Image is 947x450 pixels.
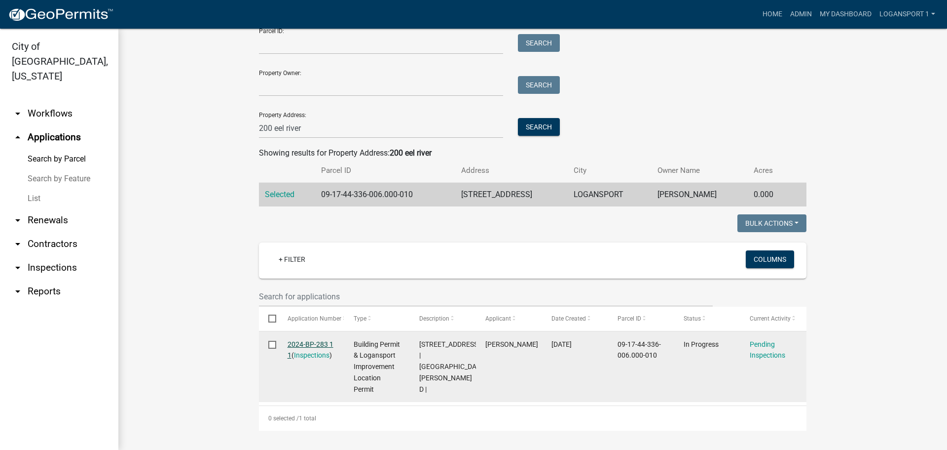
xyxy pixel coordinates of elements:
[268,415,299,422] span: 0 selected /
[315,159,456,182] th: Parcel ID
[652,159,748,182] th: Owner Name
[455,183,568,207] td: [STREET_ADDRESS]
[750,340,785,360] a: Pending Inspections
[410,307,476,330] datatable-header-cell: Description
[288,340,333,360] a: 2024-BP-283 1 1
[315,183,456,207] td: 09-17-44-336-006.000-010
[542,307,608,330] datatable-header-cell: Date Created
[259,307,278,330] datatable-header-cell: Select
[354,315,366,322] span: Type
[652,183,748,207] td: [PERSON_NAME]
[278,307,344,330] datatable-header-cell: Application Number
[259,286,713,307] input: Search for applications
[786,5,816,24] a: Admin
[568,183,651,207] td: LOGANSPORT
[354,340,400,393] span: Building Permit & Logansport Improvement Location Permit
[344,307,410,330] datatable-header-cell: Type
[816,5,875,24] a: My Dashboard
[748,159,791,182] th: Acres
[674,307,740,330] datatable-header-cell: Status
[259,406,806,431] div: 1 total
[259,147,806,159] div: Showing results for Property Address:
[12,131,24,143] i: arrow_drop_up
[271,250,313,268] a: + Filter
[288,315,341,322] span: Application Number
[476,307,542,330] datatable-header-cell: Applicant
[618,315,641,322] span: Parcel ID
[518,118,560,136] button: Search
[684,315,701,322] span: Status
[518,76,560,94] button: Search
[551,340,572,348] span: 07/10/2024
[12,262,24,274] i: arrow_drop_down
[294,351,329,359] a: Inspections
[759,5,786,24] a: Home
[551,315,586,322] span: Date Created
[12,214,24,226] i: arrow_drop_down
[419,315,449,322] span: Description
[875,5,939,24] a: Logansport 1
[608,307,674,330] datatable-header-cell: Parcel ID
[390,148,432,158] strong: 200 eel river
[618,340,661,360] span: 09-17-44-336-006.000-010
[12,238,24,250] i: arrow_drop_down
[518,34,560,52] button: Search
[12,286,24,297] i: arrow_drop_down
[740,307,806,330] datatable-header-cell: Current Activity
[684,340,719,348] span: In Progress
[455,159,568,182] th: Address
[12,108,24,120] i: arrow_drop_down
[265,190,294,199] a: Selected
[748,183,791,207] td: 0.000
[568,159,651,182] th: City
[737,214,806,232] button: Bulk Actions
[419,340,486,393] span: 200 EEL RIVER AVE | Sparks, Janice D |
[485,315,511,322] span: Applicant
[485,340,538,348] span: Janice Sparks
[746,250,794,268] button: Columns
[288,339,335,362] div: ( )
[750,315,791,322] span: Current Activity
